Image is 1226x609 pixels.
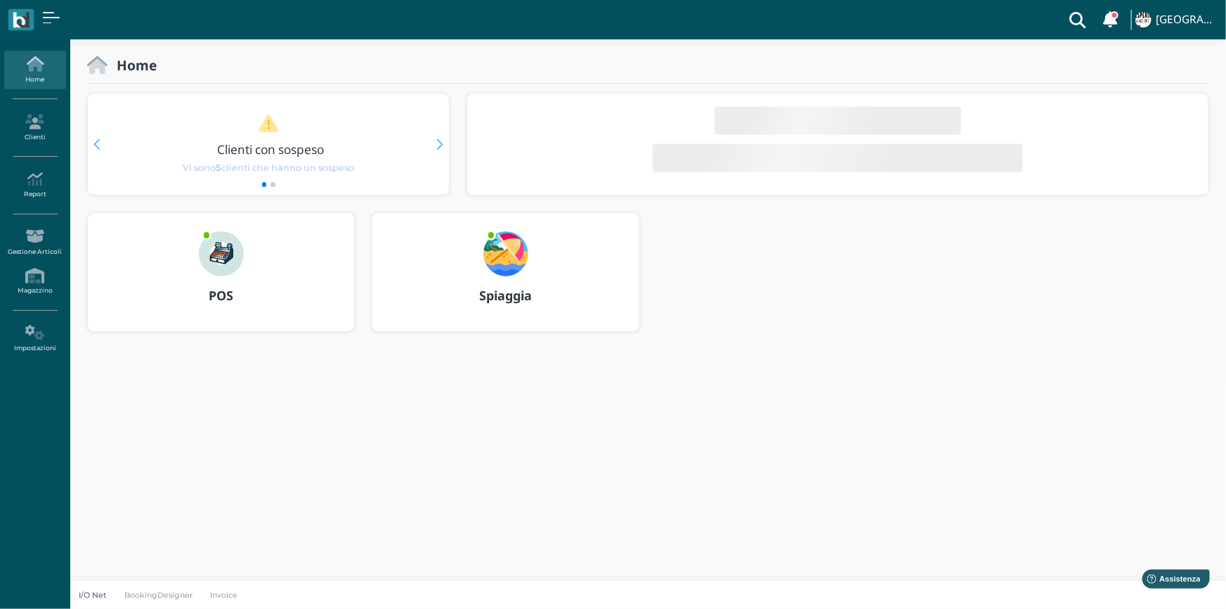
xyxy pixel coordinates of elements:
b: POS [209,287,233,304]
h2: Home [107,58,157,72]
h4: [GEOGRAPHIC_DATA] [1156,14,1218,26]
a: Clienti [4,108,65,147]
a: Report [4,166,65,205]
img: logo [13,12,29,28]
div: Previous slide [93,139,100,150]
a: Home [4,51,65,89]
img: ... [483,231,528,276]
span: Vi sono clienti che hanno un sospeso [183,161,354,174]
iframe: Help widget launcher [1126,565,1214,597]
a: Impostazioni [4,319,65,358]
img: ... [199,231,244,276]
b: Spiaggia [479,287,532,304]
a: ... POS [87,212,355,349]
h3: Clienti con sospeso [117,143,425,156]
img: ... [1135,12,1151,27]
span: Assistenza [41,11,93,22]
div: Next slide [437,139,443,150]
a: Gestione Articoli [4,223,65,262]
a: Clienti con sospeso Vi sono5clienti che hanno un sospeso [115,114,422,174]
a: Magazzino [4,262,65,301]
b: 5 [216,162,221,173]
div: 1 / 2 [88,94,449,195]
a: ... [GEOGRAPHIC_DATA] [1133,3,1218,37]
a: ... Spiaggia [372,212,639,349]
